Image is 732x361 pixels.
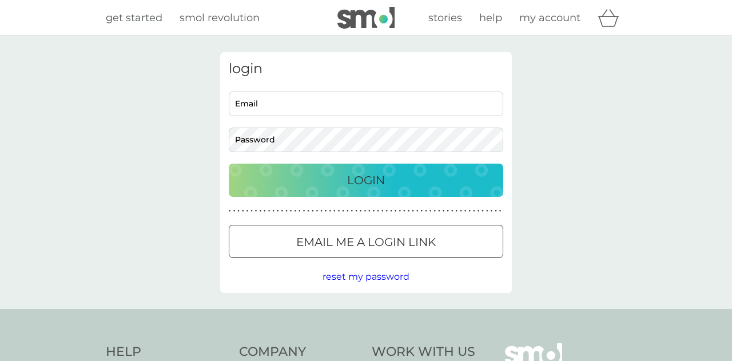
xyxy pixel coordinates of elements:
p: Email me a login link [296,233,436,251]
h4: Help [106,343,228,361]
h3: login [229,61,503,77]
p: ● [303,208,305,214]
p: ● [495,208,497,214]
img: smol [337,7,395,29]
p: ● [491,208,493,214]
p: ● [299,208,301,214]
p: ● [333,208,336,214]
p: ● [347,208,349,214]
span: my account [519,11,580,24]
p: ● [421,208,423,214]
p: ● [395,208,397,214]
p: ● [464,208,467,214]
p: ● [416,208,419,214]
p: ● [425,208,427,214]
p: ● [294,208,296,214]
p: ● [403,208,405,214]
p: ● [412,208,414,214]
a: get started [106,10,162,26]
p: ● [460,208,462,214]
a: my account [519,10,580,26]
p: ● [316,208,319,214]
p: ● [246,208,249,214]
a: smol revolution [180,10,260,26]
p: ● [482,208,484,214]
span: get started [106,11,162,24]
p: ● [438,208,440,214]
p: ● [281,208,284,214]
p: ● [338,208,340,214]
p: ● [386,208,388,214]
p: ● [242,208,244,214]
p: ● [250,208,253,214]
p: ● [342,208,344,214]
p: ● [456,208,458,214]
p: ● [408,208,410,214]
p: ● [229,208,231,214]
p: ● [264,208,266,214]
p: ● [499,208,502,214]
p: ● [364,208,366,214]
span: smol revolution [180,11,260,24]
p: ● [368,208,371,214]
p: ● [307,208,309,214]
h4: Company [239,343,361,361]
p: ● [486,208,488,214]
button: Login [229,164,503,197]
button: Email me a login link [229,225,503,258]
p: ● [429,208,432,214]
p: ● [478,208,480,214]
p: ● [325,208,327,214]
p: ● [329,208,331,214]
button: reset my password [323,269,409,284]
span: stories [428,11,462,24]
p: ● [237,208,240,214]
h4: Work With Us [372,343,475,361]
p: ● [473,208,475,214]
p: ● [373,208,375,214]
p: ● [233,208,236,214]
p: ● [320,208,323,214]
p: ● [377,208,379,214]
p: ● [259,208,261,214]
a: stories [428,10,462,26]
a: help [479,10,502,26]
p: ● [268,208,270,214]
p: ● [312,208,314,214]
div: basket [598,6,626,29]
span: reset my password [323,271,409,282]
p: ● [255,208,257,214]
p: ● [272,208,274,214]
span: help [479,11,502,24]
p: Login [347,171,385,189]
p: ● [433,208,436,214]
p: ● [451,208,453,214]
p: ● [285,208,288,214]
p: ● [277,208,279,214]
p: ● [290,208,292,214]
p: ● [399,208,401,214]
p: ● [360,208,362,214]
p: ● [355,208,357,214]
p: ● [447,208,449,214]
p: ● [468,208,471,214]
p: ● [381,208,384,214]
p: ● [351,208,353,214]
p: ● [390,208,392,214]
p: ● [443,208,445,214]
